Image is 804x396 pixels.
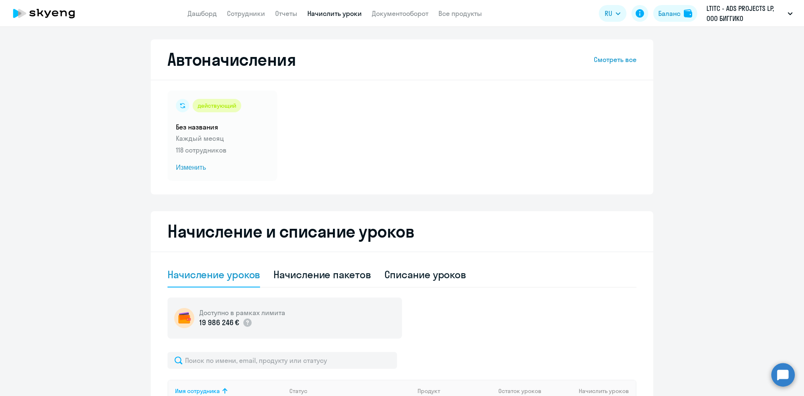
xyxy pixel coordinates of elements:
[227,9,265,18] a: Сотрудники
[175,387,220,395] div: Имя сотрудника
[605,8,612,18] span: RU
[193,99,241,112] div: действующий
[706,3,784,23] p: LTITC - ADS PROJECTS LP, ООО БИГГИКО
[175,387,283,395] div: Имя сотрудника
[273,268,371,281] div: Начисление пакетов
[372,9,428,18] a: Документооборот
[438,9,482,18] a: Все продукты
[498,387,550,395] div: Остаток уроков
[599,5,626,22] button: RU
[174,308,194,328] img: wallet-circle.png
[176,122,269,132] h5: Без названия
[167,49,296,70] h2: Автоначисления
[188,9,217,18] a: Дашборд
[176,145,269,155] p: 118 сотрудников
[199,308,285,317] h5: Доступно в рамках лимита
[176,163,269,173] span: Изменить
[417,387,440,395] div: Продукт
[653,5,697,22] button: Балансbalance
[417,387,492,395] div: Продукт
[176,133,269,143] p: Каждый месяц
[594,54,636,65] a: Смотреть все
[658,8,680,18] div: Баланс
[167,221,636,241] h2: Начисление и списание уроков
[167,352,397,369] input: Поиск по имени, email, продукту или статусу
[702,3,797,23] button: LTITC - ADS PROJECTS LP, ООО БИГГИКО
[275,9,297,18] a: Отчеты
[684,9,692,18] img: balance
[167,268,260,281] div: Начисление уроков
[289,387,307,395] div: Статус
[307,9,362,18] a: Начислить уроки
[384,268,466,281] div: Списание уроков
[289,387,411,395] div: Статус
[199,317,239,328] p: 19 986 246 €
[498,387,541,395] span: Остаток уроков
